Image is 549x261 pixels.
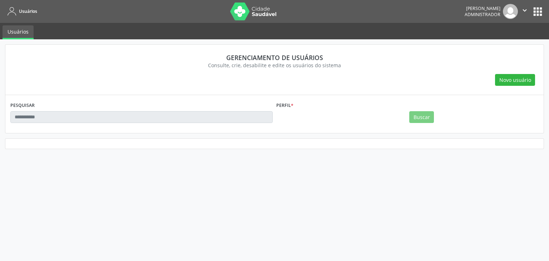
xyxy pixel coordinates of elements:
[3,25,34,39] a: Usuários
[409,111,434,123] button: Buscar
[465,5,500,11] div: [PERSON_NAME]
[499,76,531,84] span: Novo usuário
[19,8,37,14] span: Usuários
[518,4,531,19] button: 
[521,6,529,14] i: 
[503,4,518,19] img: img
[276,100,293,111] label: Perfil
[10,100,35,111] label: PESQUISAR
[531,5,544,18] button: apps
[465,11,500,18] span: Administrador
[5,5,37,17] a: Usuários
[15,61,534,69] div: Consulte, crie, desabilite e edite os usuários do sistema
[495,74,535,86] button: Novo usuário
[15,54,534,61] div: Gerenciamento de usuários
